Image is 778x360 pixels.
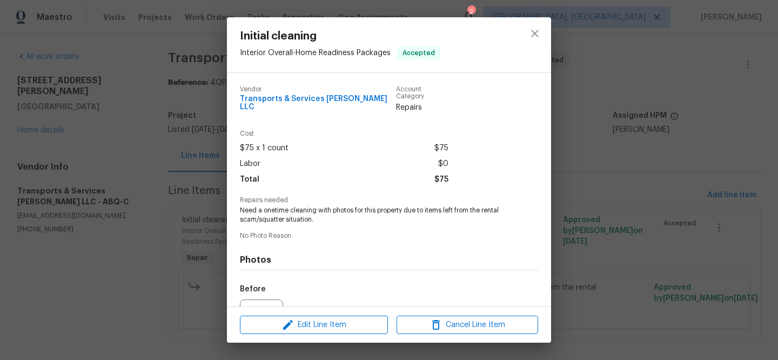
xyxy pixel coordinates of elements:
[240,285,266,293] h5: Before
[240,197,538,204] span: Repairs needed
[434,172,448,188] span: $75
[398,48,439,58] span: Accepted
[438,156,448,172] span: $0
[240,232,538,239] span: No Photo Reason
[396,86,448,100] span: Account Category
[240,49,391,57] span: Interior Overall - Home Readiness Packages
[240,172,259,188] span: Total
[240,141,289,156] span: $75 x 1 count
[240,316,388,335] button: Edit Line Item
[240,30,440,42] span: Initial cleaning
[243,318,385,332] span: Edit Line Item
[240,95,396,111] span: Transports & Services [PERSON_NAME] LLC
[240,206,508,224] span: Need a onetime cleaning with photos for this property due to items left from the rental scam/squa...
[240,130,448,137] span: Cost
[434,141,448,156] span: $75
[397,316,538,335] button: Cancel Line Item
[240,156,260,172] span: Labor
[240,86,396,93] span: Vendor
[467,6,475,17] div: 2
[396,102,448,113] span: Repairs
[240,255,538,265] h4: Photos
[400,318,535,332] span: Cancel Line Item
[522,21,548,46] button: close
